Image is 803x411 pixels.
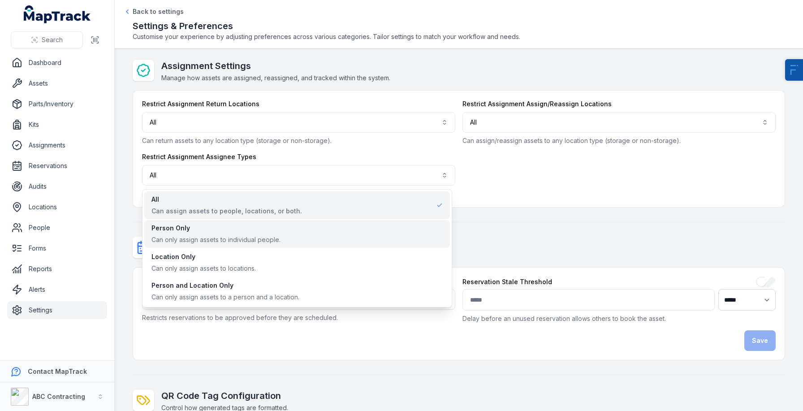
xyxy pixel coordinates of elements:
div: All [151,195,302,204]
div: Location Only [151,252,256,261]
div: Can only assign assets to a person and a location. [151,293,299,302]
div: Person Only [151,224,281,233]
div: All [142,189,452,307]
button: All [142,165,455,186]
div: Person and Location Only [151,281,299,290]
div: Can only assign assets to individual people. [151,235,281,244]
div: Can only assign assets to locations. [151,264,256,273]
div: Can assign assets to people, locations, or both. [151,207,302,216]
